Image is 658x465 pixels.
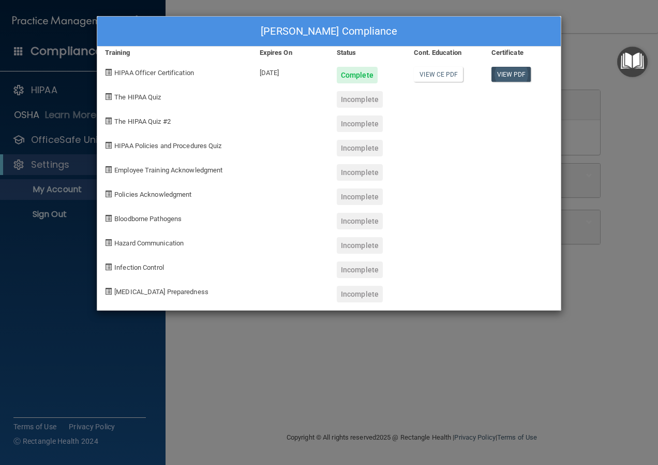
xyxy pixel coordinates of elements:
[97,47,252,59] div: Training
[114,239,184,247] span: Hazard Communication
[484,47,561,59] div: Certificate
[337,261,383,278] div: Incomplete
[491,67,531,82] a: View PDF
[114,118,171,125] span: The HIPAA Quiz #2
[337,140,383,156] div: Incomplete
[114,166,222,174] span: Employee Training Acknowledgment
[414,67,463,82] a: View CE PDF
[97,17,561,47] div: [PERSON_NAME] Compliance
[337,164,383,181] div: Incomplete
[337,213,383,229] div: Incomplete
[252,47,329,59] div: Expires On
[337,67,378,83] div: Complete
[337,91,383,108] div: Incomplete
[114,288,208,296] span: [MEDICAL_DATA] Preparedness
[617,47,648,77] button: Open Resource Center
[114,93,161,101] span: The HIPAA Quiz
[114,142,221,150] span: HIPAA Policies and Procedures Quiz
[114,264,164,271] span: Infection Control
[252,59,329,83] div: [DATE]
[114,69,194,77] span: HIPAA Officer Certification
[337,115,383,132] div: Incomplete
[114,191,191,198] span: Policies Acknowledgment
[337,188,383,205] div: Incomplete
[337,237,383,254] div: Incomplete
[337,286,383,302] div: Incomplete
[114,215,182,223] span: Bloodborne Pathogens
[406,47,483,59] div: Cont. Education
[329,47,406,59] div: Status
